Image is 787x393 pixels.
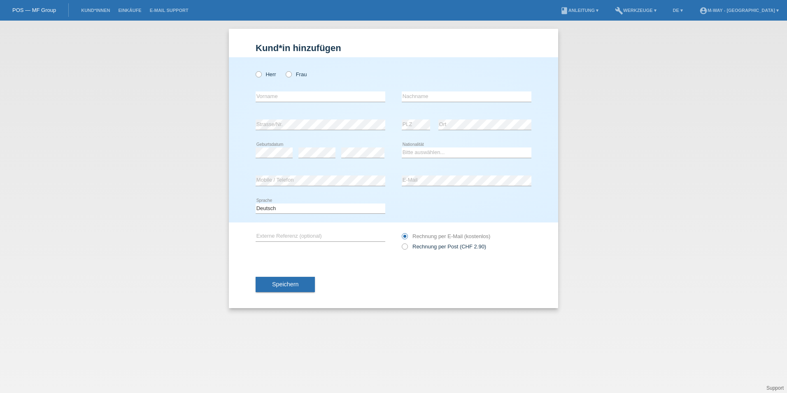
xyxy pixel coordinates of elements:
a: Kund*innen [77,8,114,13]
label: Frau [286,71,307,77]
i: book [560,7,568,15]
a: E-Mail Support [146,8,193,13]
i: build [615,7,623,15]
a: bookAnleitung ▾ [556,8,603,13]
label: Rechnung per Post (CHF 2.90) [402,243,486,250]
input: Frau [286,71,291,77]
a: buildWerkzeuge ▾ [611,8,661,13]
span: Speichern [272,281,298,288]
a: account_circlem-way - [GEOGRAPHIC_DATA] ▾ [695,8,783,13]
input: Rechnung per E-Mail (kostenlos) [402,233,407,243]
label: Herr [256,71,276,77]
i: account_circle [699,7,708,15]
label: Rechnung per E-Mail (kostenlos) [402,233,490,239]
input: Herr [256,71,261,77]
button: Speichern [256,277,315,292]
a: Support [766,385,784,391]
a: DE ▾ [669,8,687,13]
h1: Kund*in hinzufügen [256,43,531,53]
a: POS — MF Group [12,7,56,13]
a: Einkäufe [114,8,145,13]
input: Rechnung per Post (CHF 2.90) [402,243,407,254]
